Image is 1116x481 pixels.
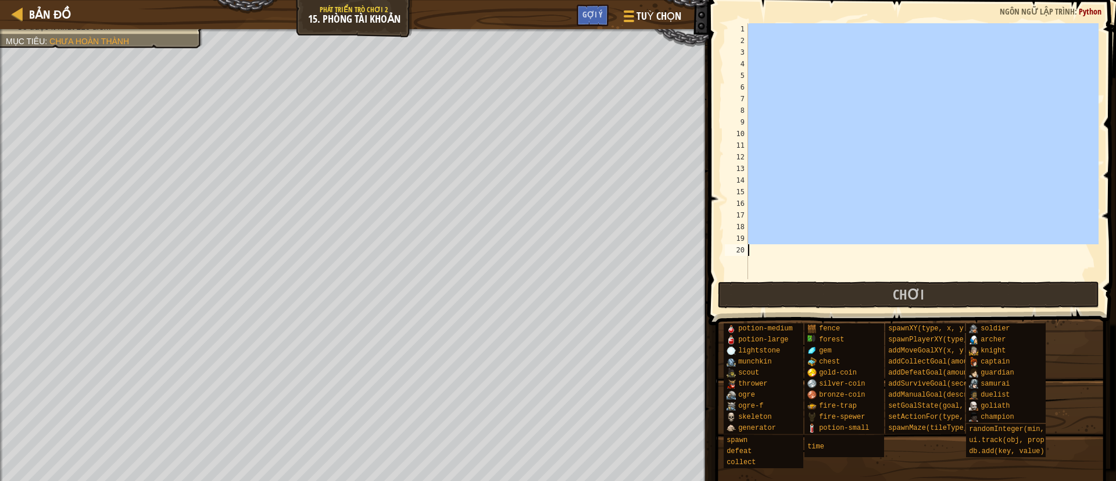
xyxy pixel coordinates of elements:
[718,282,1100,308] button: Chơi
[1000,6,1075,17] span: Ngôn ngữ lập trình
[738,347,780,355] span: lightstone
[725,244,748,256] div: 20
[819,325,840,333] span: fence
[727,335,736,344] img: portrait.png
[981,347,1006,355] span: knight
[45,37,49,46] span: :
[725,105,748,116] div: 8
[738,424,776,432] span: generator
[725,140,748,151] div: 11
[819,402,857,410] span: fire-trap
[727,412,736,422] img: portrait.png
[725,70,748,81] div: 5
[738,336,788,344] span: potion-large
[807,443,824,451] span: time
[727,436,747,444] span: spawn
[819,391,865,399] span: bronze-coin
[819,413,865,421] span: fire-spewer
[981,325,1010,333] span: soldier
[981,369,1014,377] span: guardian
[981,336,1006,344] span: archer
[1075,6,1079,17] span: :
[819,424,869,432] span: potion-small
[969,390,978,400] img: portrait.png
[969,368,978,377] img: portrait.png
[725,151,748,163] div: 12
[888,380,985,388] span: addSurviveGoal(seconds)
[888,413,1031,421] span: setActionFor(type, event, handler)
[981,380,1010,388] span: samurai
[981,402,1010,410] span: goliath
[969,447,1045,455] span: db.add(key, value)
[807,357,817,366] img: portrait.png
[614,5,688,32] button: Tuỳ chọn
[49,37,129,46] span: Chưa hoàn thành
[888,347,968,355] span: addMoveGoalXY(x, y)
[888,336,993,344] span: spawnPlayerXY(type, x, y)
[725,128,748,140] div: 10
[725,58,748,70] div: 4
[738,358,772,366] span: munchkin
[807,390,817,400] img: portrait.png
[981,391,1010,399] span: duelist
[969,346,978,355] img: portrait.png
[1079,6,1101,17] span: Python
[738,413,772,421] span: skeleton
[725,93,748,105] div: 7
[893,285,924,304] span: Chơi
[727,390,736,400] img: portrait.png
[819,336,844,344] span: forest
[969,335,978,344] img: portrait.png
[888,402,1001,410] span: setGoalState(goal, success)
[727,447,752,455] span: defeat
[888,358,980,366] span: addCollectGoal(amount)
[969,324,978,333] img: portrait.png
[725,35,748,47] div: 2
[738,369,759,377] span: scout
[29,6,71,22] span: Bản đồ
[582,9,603,20] span: Gợi ý
[969,412,978,422] img: portrait.png
[727,357,736,366] img: portrait.png
[819,347,832,355] span: gem
[727,423,736,433] img: portrait.png
[888,369,976,377] span: addDefeatGoal(amount)
[6,37,45,46] span: Mục tiêu
[738,325,793,333] span: potion-medium
[727,346,736,355] img: portrait.png
[738,380,767,388] span: thrower
[969,357,978,366] img: portrait.png
[725,209,748,221] div: 17
[725,23,748,35] div: 1
[819,380,865,388] span: silver-coin
[727,324,736,333] img: portrait.png
[807,368,817,377] img: portrait.png
[725,163,748,174] div: 13
[807,423,817,433] img: portrait.png
[807,346,817,355] img: portrait.png
[727,368,736,377] img: portrait.png
[725,47,748,58] div: 3
[725,174,748,186] div: 14
[738,402,763,410] span: ogre-f
[23,6,71,22] a: Bản đồ
[725,198,748,209] div: 16
[969,425,1065,433] span: randomInteger(min, max)
[807,401,817,411] img: portrait.png
[888,325,968,333] span: spawnXY(type, x, y)
[725,186,748,198] div: 15
[969,401,978,411] img: portrait.png
[807,379,817,389] img: portrait.png
[888,391,997,399] span: addManualGoal(description)
[981,358,1010,366] span: captain
[969,436,1049,444] span: ui.track(obj, prop)
[819,369,857,377] span: gold-coin
[807,335,817,344] img: portrait.png
[725,233,748,244] div: 19
[888,424,993,432] span: spawnMaze(tileType, seed)
[725,221,748,233] div: 18
[807,324,817,333] img: portrait.png
[727,458,756,466] span: collect
[819,358,840,366] span: chest
[727,401,736,411] img: portrait.png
